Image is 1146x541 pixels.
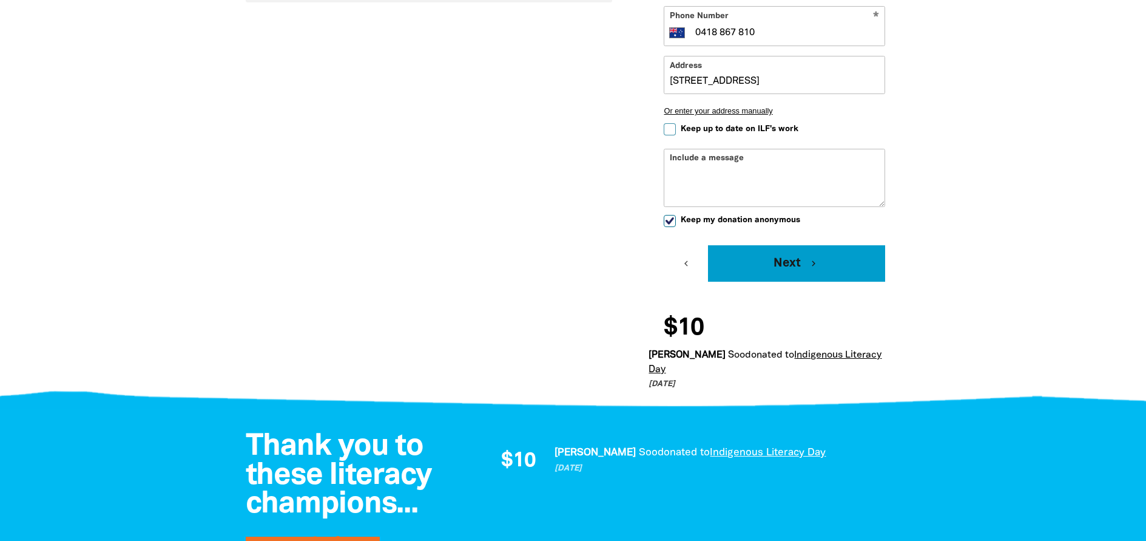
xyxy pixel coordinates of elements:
input: Keep up to date on ILF's work [664,123,676,135]
span: Keep up to date on ILF's work [681,123,798,135]
i: chevron_left [681,258,692,269]
p: [DATE] [554,463,888,475]
i: chevron_right [808,258,819,269]
div: Donation stream [649,309,900,391]
span: donated to [745,351,794,359]
em: [PERSON_NAME] [649,351,726,359]
span: $10 [501,451,536,472]
em: [PERSON_NAME] [554,448,636,457]
button: Next chevron_right [708,245,885,282]
span: $10 [664,316,704,341]
div: Paginated content [488,445,888,478]
a: Indigenous Literacy Day [710,448,826,457]
div: Donation stream [488,445,888,478]
button: chevron_left [664,245,708,282]
button: Or enter your address manually [664,106,885,115]
em: Soo [728,351,745,359]
span: Thank you to these literacy champions... [246,433,432,519]
em: Soo [639,448,658,457]
span: donated to [658,448,710,457]
p: [DATE] [649,379,891,391]
i: Required [873,12,879,23]
input: Keep my donation anonymous [664,215,676,227]
span: Keep my donation anonymous [681,214,800,226]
